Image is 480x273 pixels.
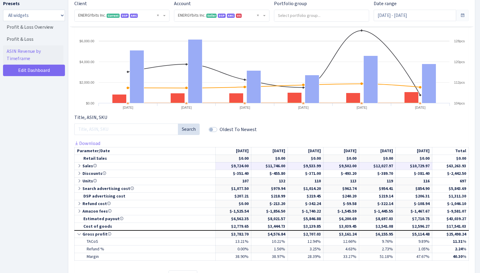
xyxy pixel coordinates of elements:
td: $6,155.95 [359,230,396,238]
td: $954.41 [359,185,396,192]
span: [DATE] [344,148,356,154]
td: 2.24% [432,246,469,253]
td: $3,782.70 [216,230,251,238]
td: 9.76% [359,238,396,246]
input: Select portfolio group... [274,10,369,21]
td: 12.66% [324,238,359,246]
td: $12,027.97 [359,162,396,170]
td: $3,161.24 [324,230,359,238]
text: [DATE] [356,106,367,109]
td: $854.90 [396,185,432,192]
span: Current [107,14,120,18]
td: $5,846.88 [288,215,324,223]
td: $0.00 [216,155,251,162]
td: Refund cost [75,200,216,207]
td: $63,263.93 [432,162,469,170]
text: $6,000.00 [79,39,94,43]
input: Title, ASIN, SKU [74,124,178,135]
td: $-1,445.55 [359,207,396,215]
td: TACoS [75,238,216,246]
td: $0.00 [251,155,288,162]
span: [DATE] [380,148,393,154]
td: $0.00 [324,155,359,162]
td: 132 [251,177,288,185]
td: $206.31 [396,192,432,200]
span: Remove all items [257,12,259,18]
text: [DATE] [298,106,309,109]
td: $2,707.03 [288,230,324,238]
td: $43,039.27 [432,215,469,223]
a: Profit & Loss Overview [3,21,63,33]
td: Parameter/Date [75,147,216,155]
td: Amazon fees [75,207,216,215]
text: $4,000.00 [79,60,94,64]
td: Sales [75,162,216,170]
td: 40.30% [432,253,469,261]
button: Search [178,124,200,135]
text: [DATE] [415,106,426,109]
td: $0.00 [216,200,251,207]
td: $2,596.27 [396,223,432,230]
td: $-1,856.50 [251,207,288,215]
td: $8,021.57 [251,215,288,223]
td: $9,502.00 [324,162,359,170]
span: DSP [121,14,129,18]
text: [DATE] [240,106,250,109]
td: Discounts [75,170,216,177]
td: 10.21% [251,238,288,246]
span: [DATE] [417,148,430,154]
a: Download [74,140,100,146]
td: $11,746.00 [251,162,288,170]
td: $-108.94 [396,200,432,207]
td: $9,724.00 [216,162,251,170]
td: $0.00 [396,155,432,162]
td: $-1,467.67 [396,207,432,215]
td: 1.05% [396,246,432,253]
td: 107 [216,177,251,185]
td: $0.00 [432,155,469,162]
td: 110 [288,177,324,185]
span: US [236,14,242,18]
td: $10,729.97 [396,162,432,170]
td: 2.73% [359,246,396,253]
td: $240.20 [324,192,359,200]
span: [DATE] [272,148,285,154]
td: $-1,545.59 [324,207,359,215]
a: Edit Dashboard [3,65,65,76]
td: $5,843.69 [432,185,469,192]
td: $-1,525.54 [216,207,251,215]
td: 47.67% [396,253,432,261]
text: [DATE] [181,106,192,109]
td: $3,039.45 [324,223,359,230]
td: $-351.40 [216,170,251,177]
span: [DATE] [236,148,249,154]
td: $962.74 [324,185,359,192]
td: $218.99 [251,192,288,200]
td: $1,077.50 [216,185,251,192]
td: 697 [432,177,469,185]
span: ENERGYbits Inc. <span class="badge badge-success">Current</span><span class="badge badge-primary"... [75,10,169,21]
td: $-455.80 [251,170,288,177]
td: Search advertising cost [75,185,216,192]
td: $1,014.20 [288,185,324,192]
td: 11.31% [432,238,469,246]
td: $219.14 [359,192,396,200]
td: Cost of goods [75,223,216,230]
span: DSP [218,14,226,18]
td: 33.27% [324,253,359,261]
td: DSP advertising cost [75,192,216,200]
td: Refund % [75,246,216,253]
td: Estimated payout [75,215,216,223]
td: $2,541.08 [359,223,396,230]
td: $4,576.84 [251,230,288,238]
td: $6,562.35 [216,215,251,223]
td: Units [75,177,216,185]
span: AMC [227,14,235,18]
td: $-1,046.10 [432,200,469,207]
span: ENERGYbits Inc. <span class="badge badge-success">Current</span><span class="badge badge-primary"... [78,12,162,18]
span: Remove all items [157,12,159,18]
td: 4.63% [324,246,359,253]
td: 1.56% [251,246,288,253]
td: $17,541.03 [432,223,469,230]
td: 28.39% [288,253,324,261]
